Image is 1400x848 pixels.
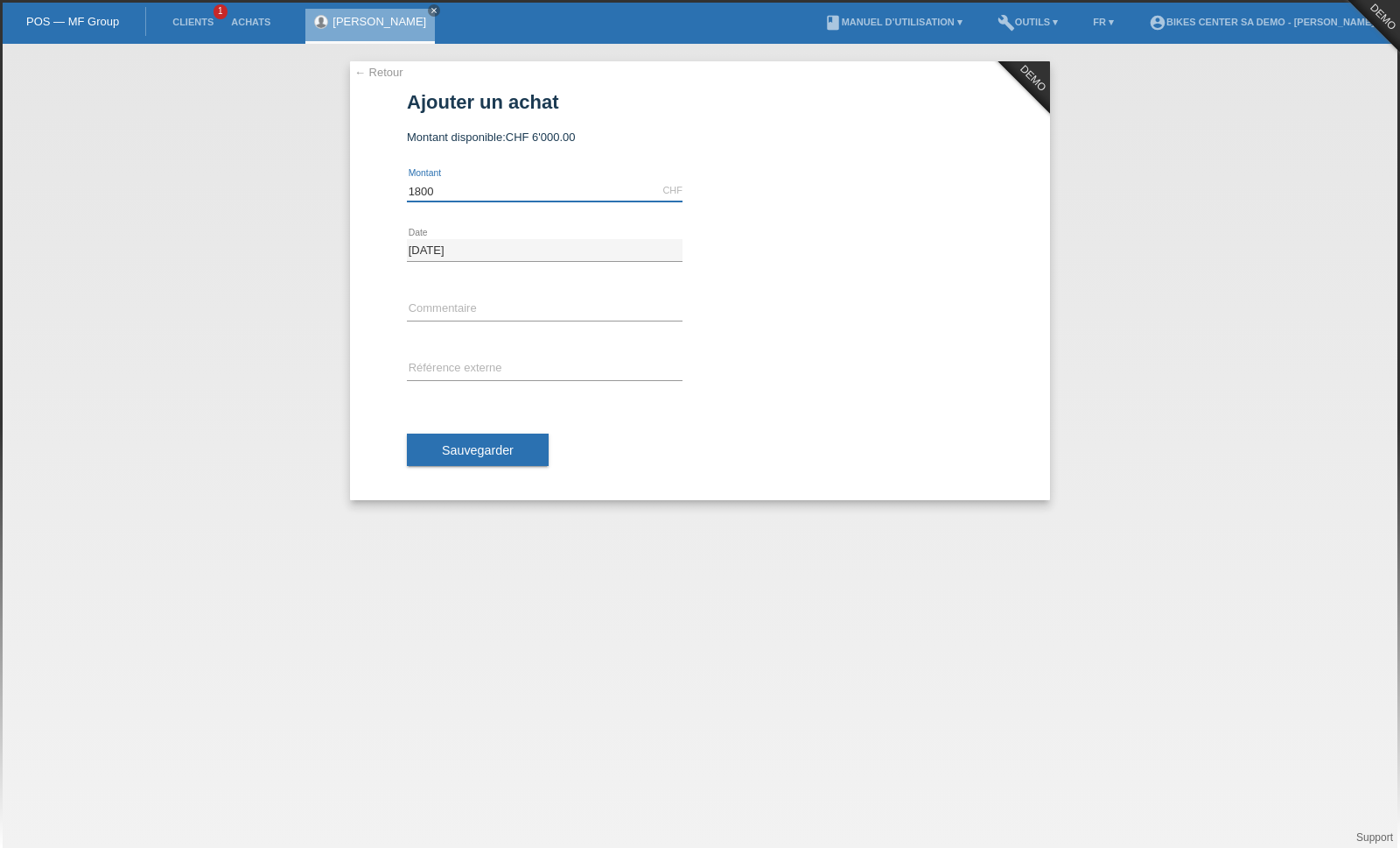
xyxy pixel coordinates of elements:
a: close [428,4,440,17]
a: ← Retour [354,66,403,79]
a: buildOutils ▾ [989,17,1067,27]
div: Montant disponible: [407,131,993,144]
a: bookManuel d’utilisation ▾ [815,17,971,27]
i: account_circle [1149,14,1166,32]
span: CHF 6'000.00 [506,131,576,144]
i: build [997,14,1015,32]
a: Clients [164,17,222,27]
span: 1 [213,4,227,19]
a: account_circleBIKES CENTER SA Demo - [PERSON_NAME] ▾ [1140,17,1391,27]
i: book [824,14,842,32]
a: FR ▾ [1084,17,1123,27]
h1: Ajouter un achat [407,91,993,113]
a: POS — MF Group [26,15,119,28]
a: [PERSON_NAME] [332,15,426,28]
button: Sauvegarder [407,434,549,467]
a: Support [1356,831,1393,844]
span: Sauvegarder [442,443,514,457]
i: close [430,6,438,15]
a: Achats [222,17,279,27]
div: CHF [662,185,682,195]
